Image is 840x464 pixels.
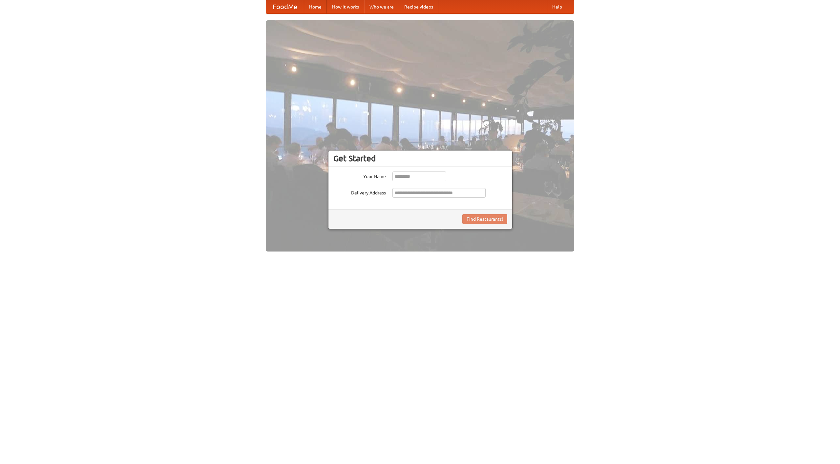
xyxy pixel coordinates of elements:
a: Home [304,0,327,13]
button: Find Restaurants! [462,214,507,224]
a: Recipe videos [399,0,438,13]
a: How it works [327,0,364,13]
a: FoodMe [266,0,304,13]
label: Delivery Address [333,188,386,196]
h3: Get Started [333,153,507,163]
label: Your Name [333,171,386,180]
a: Who we are [364,0,399,13]
a: Help [547,0,567,13]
